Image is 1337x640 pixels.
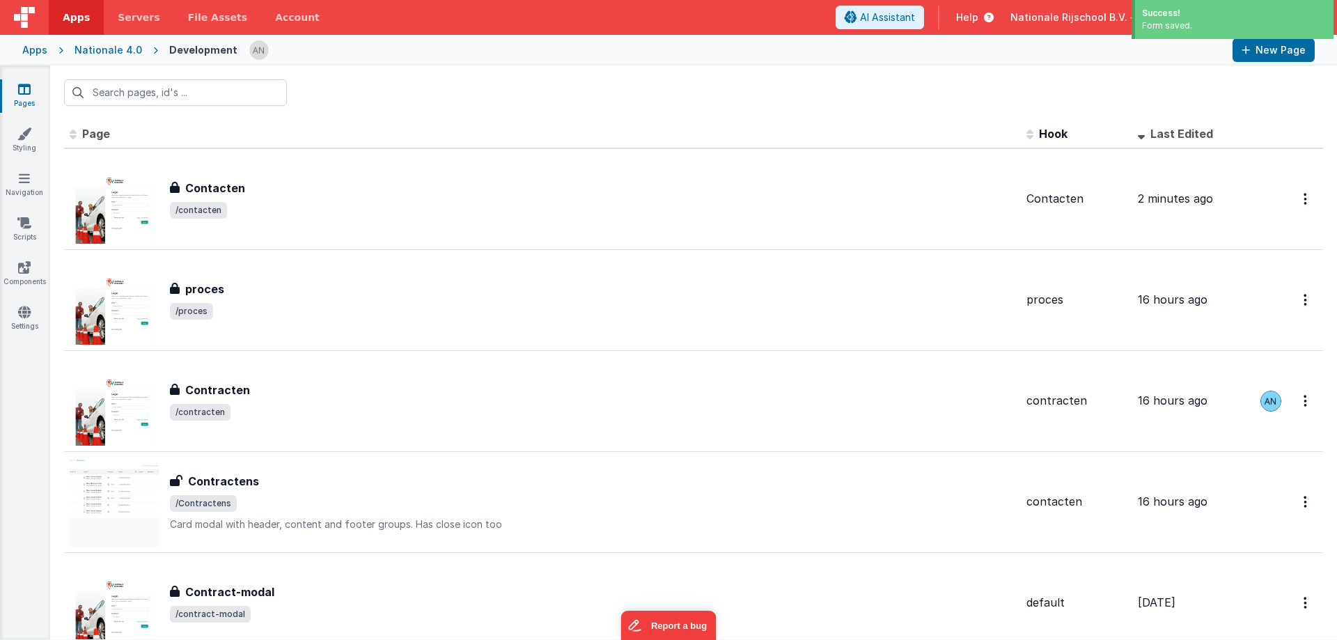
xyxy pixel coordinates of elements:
[1026,393,1127,409] div: contracten
[1295,185,1318,213] button: Options
[1010,10,1326,24] button: Nationale Rijschool B.V. — [EMAIL_ADDRESS][DOMAIN_NAME]
[1010,10,1140,24] span: Nationale Rijschool B.V. —
[1026,191,1127,207] div: Contacten
[1026,595,1127,611] div: default
[170,495,237,512] span: /Contractens
[170,517,1015,531] p: Card modal with header, content and footer groups. Has close icon too
[170,202,227,219] span: /contacten
[1150,127,1213,141] span: Last Edited
[1295,487,1318,516] button: Options
[1138,192,1213,205] span: 2 minutes ago
[1142,7,1327,19] div: Success!
[169,43,237,57] div: Development
[1138,595,1175,609] span: [DATE]
[1142,19,1327,32] div: Form saved.
[956,10,978,24] span: Help
[22,43,47,57] div: Apps
[1295,286,1318,314] button: Options
[188,10,248,24] span: File Assets
[170,606,251,623] span: /contract-modal
[1026,494,1127,510] div: contacten
[82,127,110,141] span: Page
[64,79,287,106] input: Search pages, id's ...
[1261,391,1281,411] img: f1d78738b441ccf0e1fcb79415a71bae
[185,382,250,398] h3: Contracten
[185,180,245,196] h3: Contacten
[1138,494,1207,508] span: 16 hours ago
[75,43,142,57] div: Nationale 4.0
[63,10,90,24] span: Apps
[170,303,213,320] span: /proces
[188,473,259,490] h3: Contractens
[249,40,269,60] img: f1d78738b441ccf0e1fcb79415a71bae
[1026,292,1127,308] div: proces
[1138,292,1207,306] span: 16 hours ago
[185,281,224,297] h3: proces
[170,404,230,421] span: /contracten
[1039,127,1068,141] span: Hook
[118,10,159,24] span: Servers
[185,584,274,600] h3: Contract-modal
[836,6,924,29] button: AI Assistant
[621,611,717,640] iframe: Marker.io feedback button
[1233,38,1315,62] button: New Page
[1295,387,1318,415] button: Options
[1138,393,1207,407] span: 16 hours ago
[1295,588,1318,617] button: Options
[860,10,915,24] span: AI Assistant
